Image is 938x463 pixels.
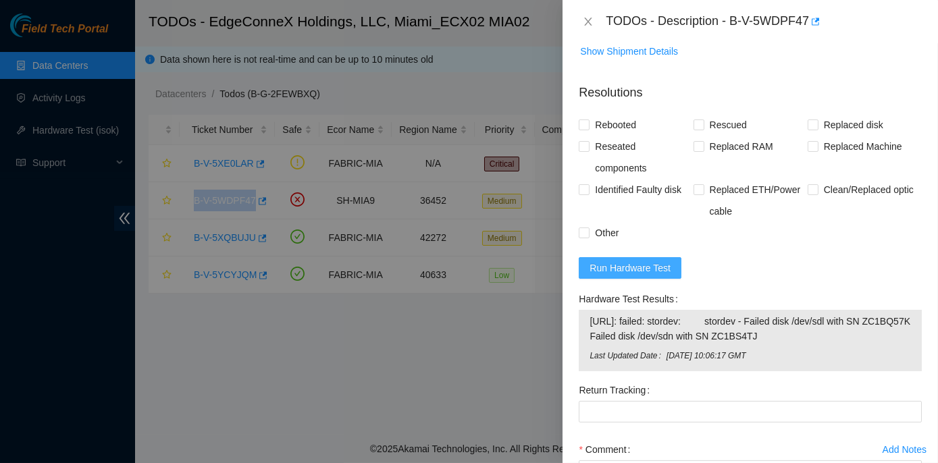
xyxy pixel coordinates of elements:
span: Replaced ETH/Power cable [704,179,808,222]
span: Replaced Machine [818,136,908,157]
span: [DATE] 10:06:17 GMT [667,350,911,362]
span: Show Shipment Details [580,44,678,59]
span: Replaced RAM [704,136,779,157]
span: Rescued [704,114,752,136]
span: [URL]: failed: stordev: stordev - Failed disk /dev/sdl with SN ZC1BQ57K Failed disk /dev/sdn with... [590,314,911,344]
button: Show Shipment Details [579,40,679,62]
label: Comment [579,439,635,460]
p: Resolutions [579,73,922,102]
span: Clean/Replaced optic [818,179,919,200]
button: Close [579,16,598,28]
label: Return Tracking [579,379,655,401]
span: Last Updated Date [590,350,666,362]
label: Hardware Test Results [579,288,683,310]
input: Return Tracking [579,401,922,423]
span: Identified Faulty disk [590,179,687,200]
button: Add Notes [882,439,927,460]
span: Replaced disk [818,114,889,136]
div: Add Notes [883,445,927,454]
span: close [583,16,594,27]
button: Run Hardware Test [579,257,681,279]
span: Rebooted [590,114,642,136]
span: Reseated components [590,136,693,179]
div: TODOs - Description - B-V-5WDPF47 [606,11,922,32]
span: Run Hardware Test [590,261,671,275]
span: Other [590,222,624,244]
